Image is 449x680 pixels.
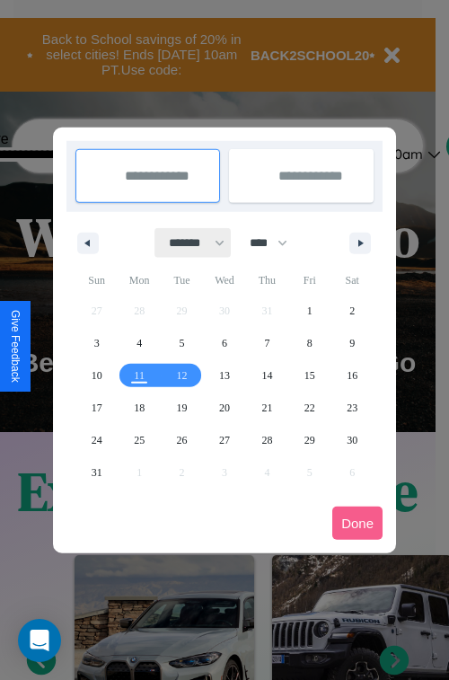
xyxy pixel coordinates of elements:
div: Give Feedback [9,310,22,383]
span: 18 [134,392,145,424]
span: 24 [92,424,102,456]
button: 7 [246,327,288,359]
button: 25 [118,424,160,456]
span: 4 [136,327,142,359]
span: 27 [219,424,230,456]
button: 31 [75,456,118,489]
button: 8 [288,327,330,359]
span: 7 [264,327,269,359]
button: 26 [161,424,203,456]
span: 22 [304,392,315,424]
span: 23 [347,392,357,424]
span: 30 [347,424,357,456]
button: 27 [203,424,245,456]
button: 9 [331,327,374,359]
button: 19 [161,392,203,424]
span: 19 [177,392,188,424]
span: 20 [219,392,230,424]
button: 24 [75,424,118,456]
span: 12 [177,359,188,392]
button: 11 [118,359,160,392]
button: 20 [203,392,245,424]
button: 23 [331,392,374,424]
span: 11 [134,359,145,392]
button: 6 [203,327,245,359]
button: 14 [246,359,288,392]
span: Fri [288,266,330,295]
button: 3 [75,327,118,359]
span: 16 [347,359,357,392]
button: 12 [161,359,203,392]
span: 15 [304,359,315,392]
span: 2 [349,295,355,327]
span: Thu [246,266,288,295]
button: 16 [331,359,374,392]
span: 13 [219,359,230,392]
div: Open Intercom Messenger [18,619,61,662]
span: 14 [261,359,272,392]
button: 21 [246,392,288,424]
button: 18 [118,392,160,424]
span: 5 [180,327,185,359]
button: 17 [75,392,118,424]
button: 28 [246,424,288,456]
span: 3 [94,327,100,359]
button: 2 [331,295,374,327]
span: 29 [304,424,315,456]
button: 15 [288,359,330,392]
span: 31 [92,456,102,489]
span: 26 [177,424,188,456]
span: Mon [118,266,160,295]
span: Wed [203,266,245,295]
span: 21 [261,392,272,424]
button: 29 [288,424,330,456]
span: 1 [307,295,313,327]
button: 30 [331,424,374,456]
span: Sat [331,266,374,295]
span: 10 [92,359,102,392]
span: 8 [307,327,313,359]
span: 25 [134,424,145,456]
button: 1 [288,295,330,327]
span: Sun [75,266,118,295]
button: 22 [288,392,330,424]
button: 4 [118,327,160,359]
button: Done [332,507,383,540]
button: 5 [161,327,203,359]
span: 9 [349,327,355,359]
span: 6 [222,327,227,359]
span: Tue [161,266,203,295]
button: 13 [203,359,245,392]
button: 10 [75,359,118,392]
span: 28 [261,424,272,456]
span: 17 [92,392,102,424]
